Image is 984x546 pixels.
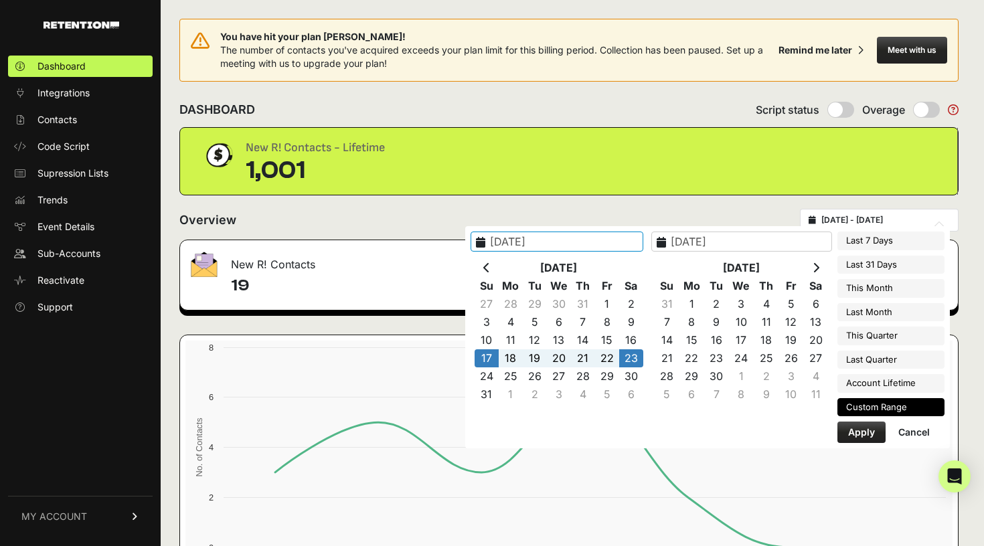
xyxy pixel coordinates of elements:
[704,295,729,313] td: 2
[837,303,945,322] li: Last Month
[523,277,547,295] th: Tu
[499,367,523,385] td: 25
[499,385,523,403] td: 1
[547,331,571,349] td: 13
[547,367,571,385] td: 27
[475,295,499,313] td: 27
[499,277,523,295] th: Mo
[704,277,729,295] th: Tu
[37,193,68,207] span: Trends
[655,313,679,331] td: 7
[729,277,754,295] th: We
[754,367,778,385] td: 2
[37,140,90,153] span: Code Script
[499,259,619,277] th: [DATE]
[619,295,643,313] td: 2
[704,367,729,385] td: 30
[679,295,704,313] td: 1
[655,295,679,313] td: 31
[571,331,595,349] td: 14
[754,331,778,349] td: 18
[547,313,571,331] td: 6
[209,343,214,353] text: 8
[44,21,119,29] img: Retention.com
[209,492,214,503] text: 2
[778,385,803,403] td: 10
[499,295,523,313] td: 28
[837,232,945,250] li: Last 7 Days
[837,398,945,417] li: Custom Range
[37,274,84,287] span: Reactivate
[655,367,679,385] td: 28
[679,349,704,367] td: 22
[803,295,828,313] td: 6
[655,277,679,295] th: Su
[803,331,828,349] td: 20
[37,220,94,234] span: Event Details
[191,252,218,277] img: fa-envelope-19ae18322b30453b285274b1b8af3d052b27d846a4fbe8435d1a52b978f639a2.png
[595,331,619,349] td: 15
[729,367,754,385] td: 1
[837,422,886,443] button: Apply
[619,331,643,349] td: 16
[778,367,803,385] td: 3
[37,60,86,73] span: Dashboard
[704,349,729,367] td: 23
[619,277,643,295] th: Sa
[595,295,619,313] td: 1
[837,256,945,274] li: Last 31 Days
[679,313,704,331] td: 8
[595,385,619,403] td: 5
[523,385,547,403] td: 2
[803,367,828,385] td: 4
[194,418,204,476] text: No. of Contacts
[475,349,499,367] td: 17
[8,216,153,238] a: Event Details
[523,313,547,331] td: 5
[619,367,643,385] td: 30
[547,385,571,403] td: 3
[475,277,499,295] th: Su
[8,136,153,157] a: Code Script
[778,331,803,349] td: 19
[523,295,547,313] td: 29
[21,510,87,523] span: MY ACCOUNT
[8,56,153,77] a: Dashboard
[877,37,947,64] button: Meet with us
[499,313,523,331] td: 4
[704,385,729,403] td: 7
[37,300,73,314] span: Support
[729,349,754,367] td: 24
[704,313,729,331] td: 9
[803,277,828,295] th: Sa
[619,313,643,331] td: 9
[778,277,803,295] th: Fr
[679,367,704,385] td: 29
[888,422,940,443] button: Cancel
[37,247,100,260] span: Sub-Accounts
[571,277,595,295] th: Th
[754,313,778,331] td: 11
[754,349,778,367] td: 25
[8,109,153,130] a: Contacts
[220,30,773,43] span: You have hit your plan [PERSON_NAME]!
[938,460,971,492] div: Open Intercom Messenger
[201,139,235,172] img: dollar-coin-05c43ed7efb7bc0c12610022525b4bbbb207c7efeef5aecc26f025e68dcafac9.png
[729,313,754,331] td: 10
[499,349,523,367] td: 18
[778,313,803,331] td: 12
[523,367,547,385] td: 26
[619,385,643,403] td: 6
[619,349,643,367] td: 23
[179,211,236,230] h2: Overview
[571,349,595,367] td: 21
[37,86,90,100] span: Integrations
[778,349,803,367] td: 26
[595,367,619,385] td: 29
[754,295,778,313] td: 4
[8,296,153,318] a: Support
[729,385,754,403] td: 8
[595,277,619,295] th: Fr
[499,331,523,349] td: 11
[837,351,945,369] li: Last Quarter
